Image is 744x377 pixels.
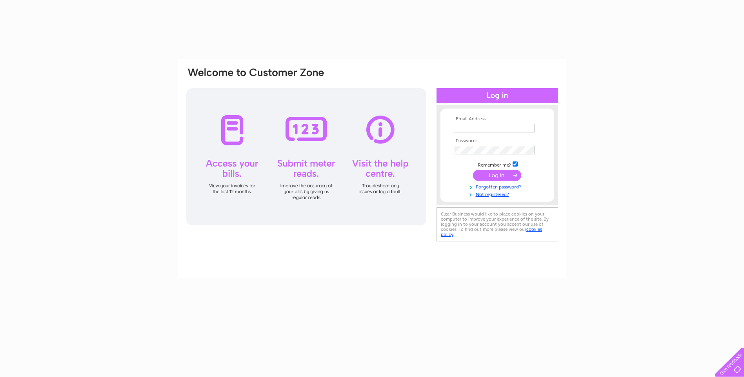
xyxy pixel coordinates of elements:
[454,190,543,198] a: Not registered?
[454,183,543,190] a: Forgotten password?
[437,207,558,241] div: Clear Business would like to place cookies on your computer to improve your experience of the sit...
[452,138,543,144] th: Password:
[452,160,543,168] td: Remember me?
[473,170,521,181] input: Submit
[441,227,542,237] a: cookies policy
[452,116,543,122] th: Email Address:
